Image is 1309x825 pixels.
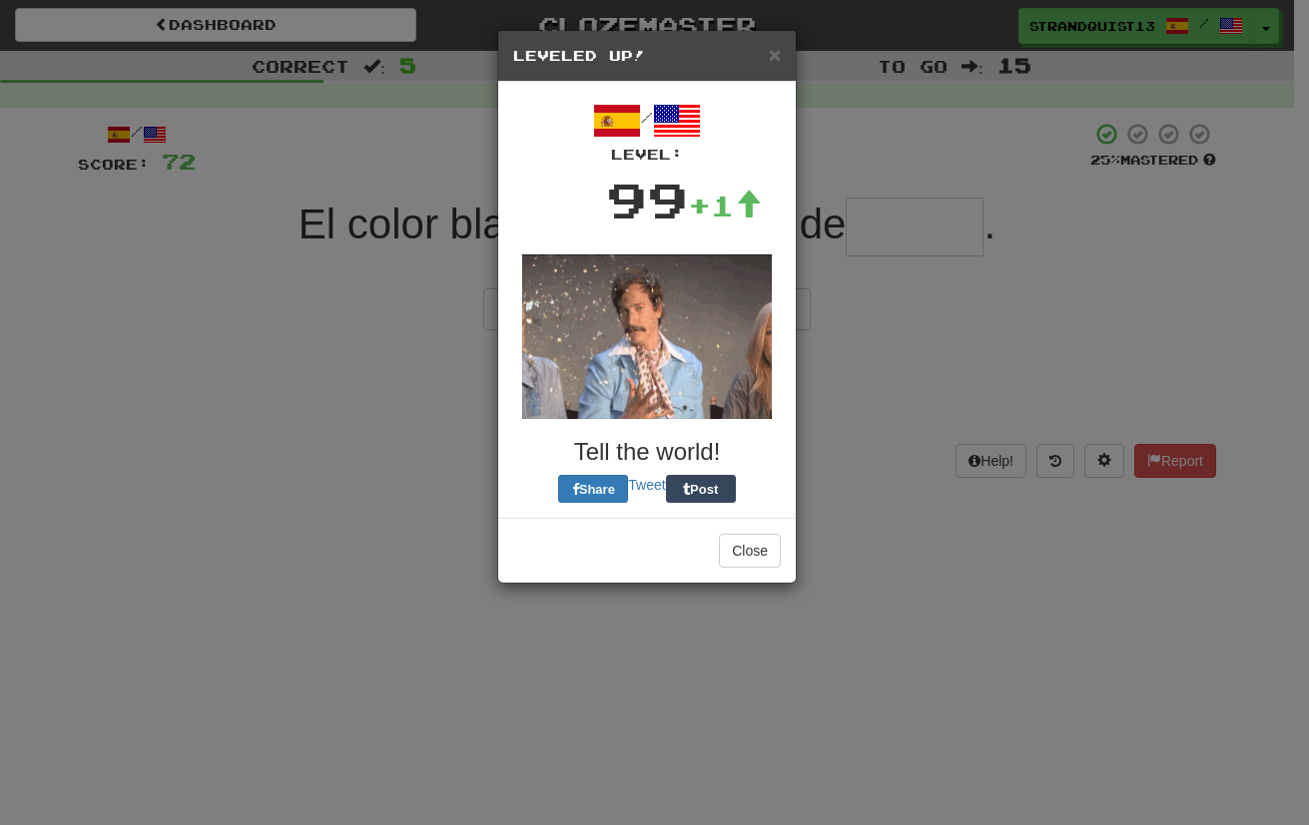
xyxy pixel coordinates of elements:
button: Close [769,44,781,65]
button: Close [719,534,781,568]
span: × [769,43,781,66]
h5: Leveled Up! [513,46,781,66]
div: / [513,97,781,165]
a: Tweet [628,477,665,493]
img: glitter-d35a814c05fa227b87dd154a45a5cc37aaecd56281fd9d9cd8133c9defbd597c.gif [522,254,772,419]
div: +1 [688,186,762,225]
div: Level: [513,145,781,165]
div: 99 [606,165,688,234]
button: Post [666,475,736,503]
h3: Tell the world! [513,439,781,465]
button: Share [558,475,628,503]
